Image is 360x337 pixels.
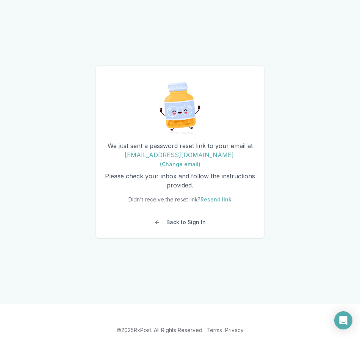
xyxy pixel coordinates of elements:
a: Terms [207,327,222,333]
div: Didn't receive the reset link? [128,193,232,209]
p: Please check your inbox and follow the instructions provided. [105,172,255,190]
div: Open Intercom Messenger [334,311,352,329]
a: (Change email) [160,160,200,168]
p: We just sent a password reset link to your email at [105,141,255,168]
button: Back to Sign In [150,215,210,229]
a: Privacy [225,327,244,333]
img: Excited Pill Bottle [153,81,207,135]
span: [EMAIL_ADDRESS][DOMAIN_NAME] [125,151,234,159]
